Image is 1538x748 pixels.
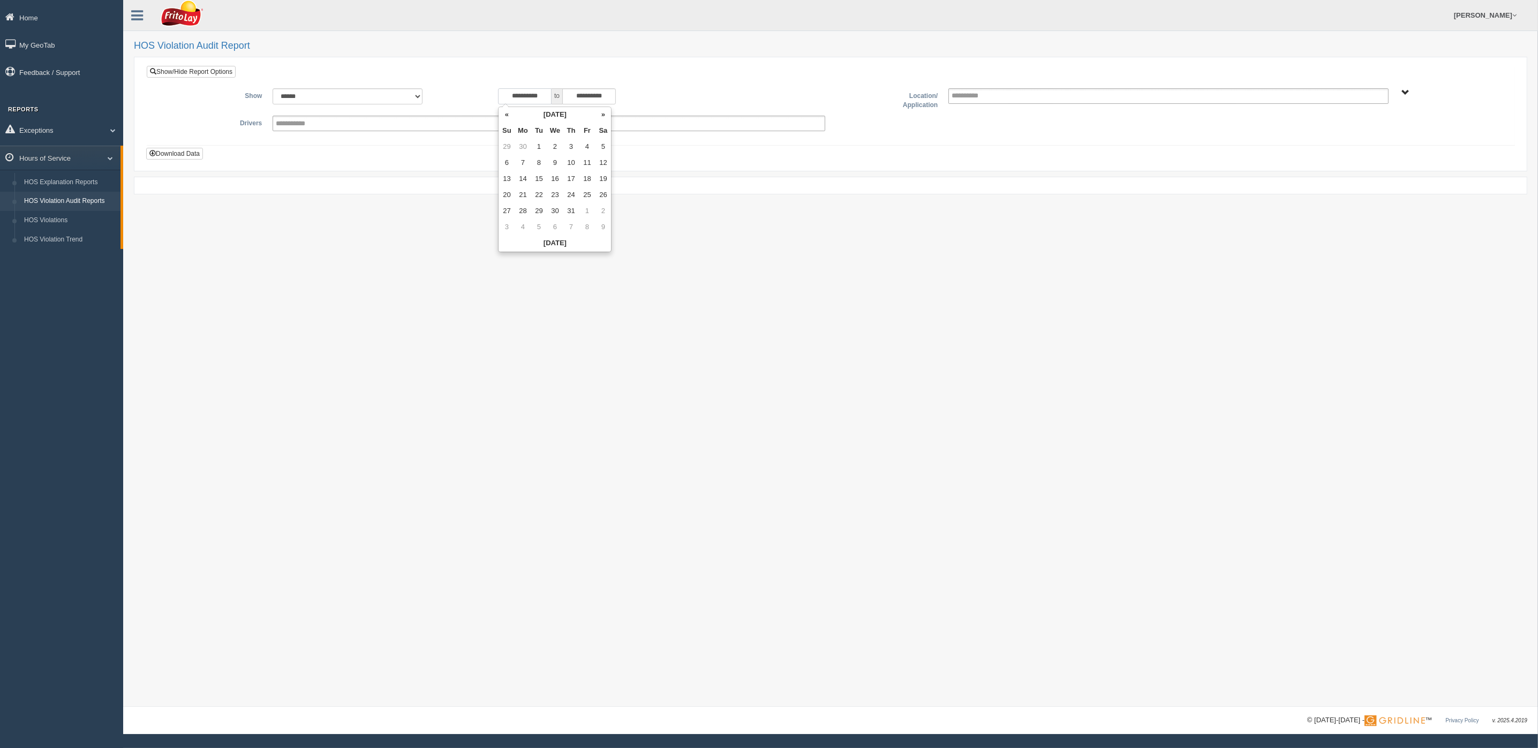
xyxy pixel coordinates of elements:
td: 9 [547,155,563,171]
label: Location/ Application [831,88,943,110]
td: 23 [547,187,563,203]
td: 24 [563,187,579,203]
span: to [552,88,562,104]
td: 9 [595,220,611,236]
td: 13 [499,171,515,187]
td: 7 [563,220,579,236]
a: Privacy Policy [1445,717,1479,723]
td: 3 [563,139,579,155]
td: 17 [563,171,579,187]
td: 14 [515,171,531,187]
td: 31 [563,203,579,220]
span: v. 2025.4.2019 [1492,717,1527,723]
td: 1 [531,139,547,155]
td: 20 [499,187,515,203]
th: Su [499,123,515,139]
th: » [595,107,611,123]
a: HOS Violations [19,211,120,230]
a: HOS Explanation Reports [19,173,120,192]
td: 7 [515,155,531,171]
td: 1 [579,203,595,220]
td: 27 [499,203,515,220]
td: 10 [563,155,579,171]
img: Gridline [1364,715,1425,726]
td: 5 [595,139,611,155]
a: HOS Violation Audit Reports [19,192,120,211]
div: © [DATE]-[DATE] - ™ [1307,715,1527,726]
td: 22 [531,187,547,203]
td: 6 [547,220,563,236]
td: 25 [579,187,595,203]
td: 12 [595,155,611,171]
td: 2 [547,139,563,155]
td: 5 [531,220,547,236]
td: 6 [499,155,515,171]
td: 15 [531,171,547,187]
label: Show [155,88,267,101]
td: 26 [595,187,611,203]
th: Fr [579,123,595,139]
td: 19 [595,171,611,187]
td: 3 [499,220,515,236]
th: « [499,107,515,123]
td: 29 [499,139,515,155]
button: Download Data [146,148,203,160]
td: 8 [579,220,595,236]
td: 2 [595,203,611,220]
h2: HOS Violation Audit Report [134,41,1527,51]
td: 30 [547,203,563,220]
a: HOS Violation Trend [19,230,120,250]
td: 4 [579,139,595,155]
th: Mo [515,123,531,139]
td: 18 [579,171,595,187]
td: 29 [531,203,547,220]
th: [DATE] [499,236,611,252]
td: 4 [515,220,531,236]
th: We [547,123,563,139]
td: 16 [547,171,563,187]
th: Sa [595,123,611,139]
th: Th [563,123,579,139]
a: Show/Hide Report Options [147,66,236,78]
td: 21 [515,187,531,203]
th: [DATE] [515,107,595,123]
td: 28 [515,203,531,220]
th: Tu [531,123,547,139]
td: 8 [531,155,547,171]
td: 30 [515,139,531,155]
td: 11 [579,155,595,171]
label: Drivers [155,116,267,129]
